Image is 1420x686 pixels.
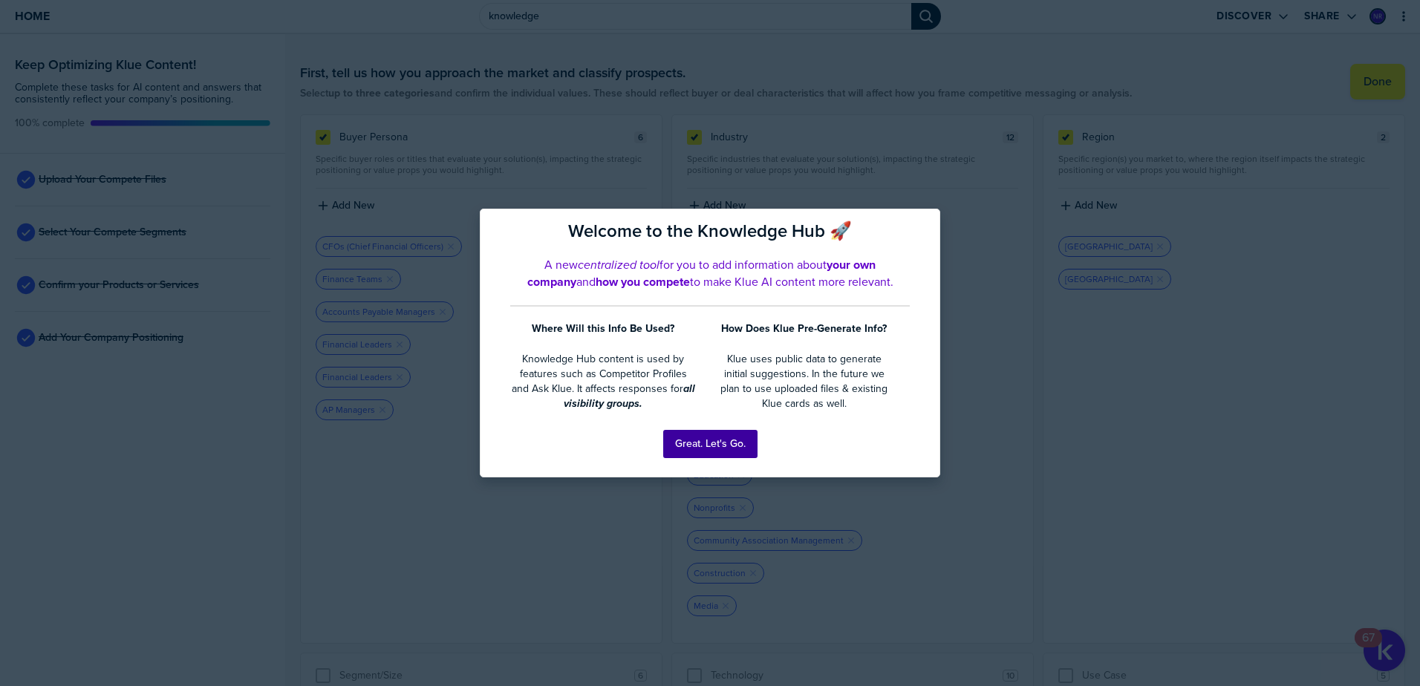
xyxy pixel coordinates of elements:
em: all visibility groups. [564,381,698,411]
strong: How Does Klue Pre-Generate Info? [721,321,887,336]
strong: Where Will this Info Be Used? [532,321,674,336]
button: Great. Let's Go. [663,430,758,458]
span: Knowledge Hub content is used by features such as Competitor Profiles and Ask Klue. It affects re... [512,351,690,396]
span: and [576,273,596,290]
strong: your own company [527,256,879,290]
p: Klue uses public data to generate initial suggestions. In the future we plan to use uploaded file... [714,352,893,412]
em: centralized tool [578,256,659,273]
strong: how you compete [596,273,690,290]
h2: Welcome to the Knowledge Hub 🚀 [510,220,910,242]
span: for you to add information about [659,256,827,273]
button: Close [917,218,928,236]
span: A new [544,256,578,273]
span: to make Klue AI content more relevant. [690,273,893,290]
